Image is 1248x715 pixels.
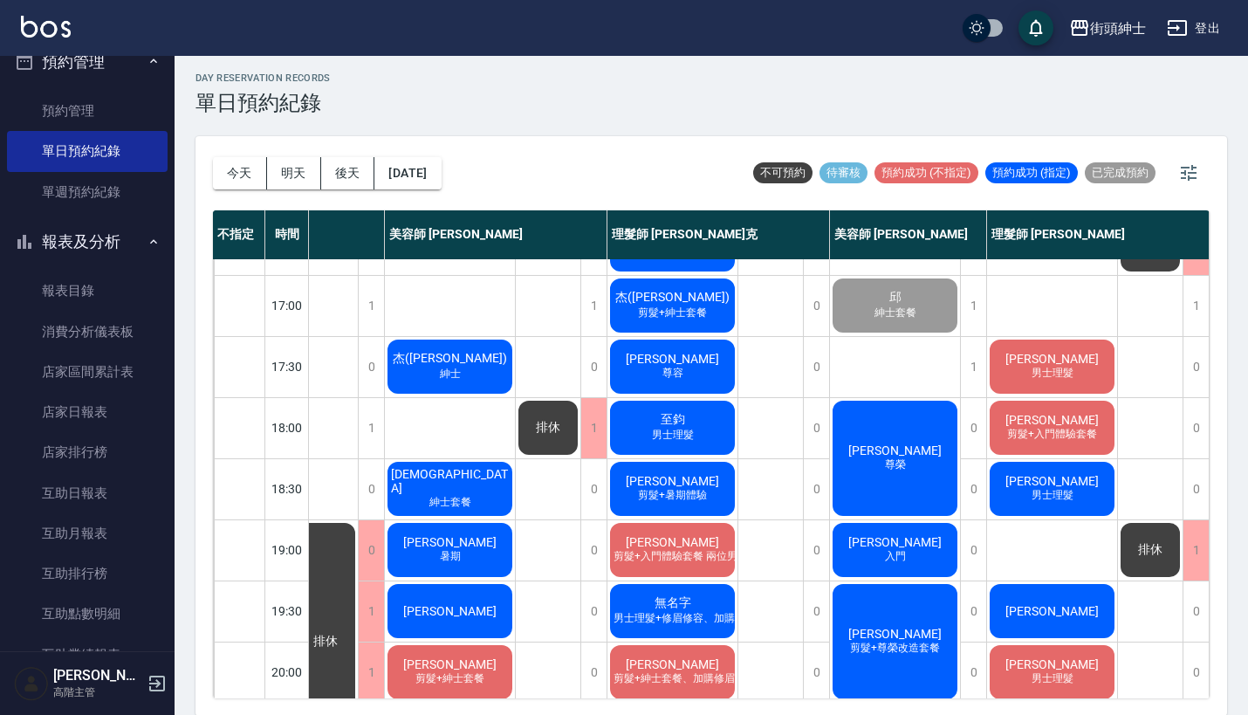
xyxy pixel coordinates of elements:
[803,276,829,336] div: 0
[659,366,687,381] span: 尊容
[400,604,500,618] span: [PERSON_NAME]
[608,611,778,626] span: 男士理髮+修眉修容、加購修眉修容
[400,657,500,671] span: [PERSON_NAME]
[1018,10,1053,45] button: save
[195,72,331,84] h2: day Reservation records
[1002,413,1102,427] span: [PERSON_NAME]
[213,157,267,189] button: 今天
[803,459,829,519] div: 0
[1135,542,1166,558] span: 排休
[1002,352,1102,366] span: [PERSON_NAME]
[1085,165,1155,181] span: 已完成預約
[7,392,168,432] a: 店家日報表
[987,210,1210,259] div: 理髮師 [PERSON_NAME]
[1002,474,1102,488] span: [PERSON_NAME]
[1183,520,1209,581] div: 1
[580,581,607,642] div: 0
[385,210,607,259] div: 美容師 [PERSON_NAME]
[53,667,142,684] h5: [PERSON_NAME]
[195,91,331,115] h3: 單日預約紀錄
[1183,337,1209,397] div: 0
[21,16,71,38] img: Logo
[609,549,751,564] span: 剪髮+入門體驗套餐 兩位男士
[1160,12,1227,45] button: 登出
[213,210,265,259] div: 不指定
[7,131,168,171] a: 單日預約紀錄
[845,535,945,549] span: [PERSON_NAME]
[436,549,464,564] span: 暑期
[1183,398,1209,458] div: 0
[622,657,723,671] span: [PERSON_NAME]
[265,397,309,458] div: 18:00
[803,643,829,703] div: 0
[1028,488,1077,503] span: 男士理髮
[358,459,384,519] div: 0
[612,290,733,306] span: 杰([PERSON_NAME])
[657,412,689,428] span: 至鈞
[321,157,375,189] button: 後天
[580,520,607,581] div: 0
[580,459,607,519] div: 0
[7,271,168,311] a: 報表目錄
[753,165,813,181] span: 不可預約
[265,519,309,581] div: 19:00
[609,671,758,686] span: 剪髮+紳士套餐、加購修眉修容
[819,165,867,181] span: 待審核
[7,312,168,352] a: 消費分析儀表板
[7,635,168,675] a: 互助業績報表
[1090,17,1146,39] div: 街頭紳士
[265,642,309,703] div: 20:00
[960,337,986,397] div: 1
[7,352,168,392] a: 店家區間累計表
[265,275,309,336] div: 17:00
[426,495,475,510] span: 紳士套餐
[803,520,829,581] div: 0
[387,467,512,495] span: [DEMOGRAPHIC_DATA]
[7,553,168,594] a: 互助排行榜
[53,684,142,700] p: 高階主管
[1002,604,1102,618] span: [PERSON_NAME]
[960,398,986,458] div: 0
[803,337,829,397] div: 0
[7,594,168,634] a: 互助點數明細
[265,336,309,397] div: 17:30
[845,627,945,641] span: [PERSON_NAME]
[7,473,168,513] a: 互助日報表
[960,276,986,336] div: 1
[310,634,341,650] span: 排休
[960,459,986,519] div: 0
[803,398,829,458] div: 0
[7,513,168,553] a: 互助月報表
[7,432,168,472] a: 店家排行榜
[874,165,978,181] span: 預約成功 (不指定)
[580,276,607,336] div: 1
[803,581,829,642] div: 0
[400,535,500,549] span: [PERSON_NAME]
[532,420,564,436] span: 排休
[830,210,987,259] div: 美容師 [PERSON_NAME]
[1028,671,1077,686] span: 男士理髮
[1183,581,1209,642] div: 0
[7,219,168,265] button: 報表及分析
[14,666,49,701] img: Person
[358,581,384,642] div: 1
[436,367,464,382] span: 紳士
[1002,657,1102,671] span: [PERSON_NAME]
[622,535,723,549] span: [PERSON_NAME]
[265,458,309,519] div: 18:30
[7,39,168,85] button: 預約管理
[886,290,905,306] span: 邱
[7,172,168,212] a: 單週預約紀錄
[358,276,384,336] div: 1
[960,581,986,642] div: 0
[7,91,168,131] a: 預約管理
[622,352,723,366] span: [PERSON_NAME]
[845,443,945,457] span: [PERSON_NAME]
[580,643,607,703] div: 0
[1183,276,1209,336] div: 1
[358,337,384,397] div: 0
[1004,427,1101,442] span: 剪髮+入門體驗套餐
[1183,459,1209,519] div: 0
[985,165,1078,181] span: 預約成功 (指定)
[389,351,511,367] span: 杰([PERSON_NAME])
